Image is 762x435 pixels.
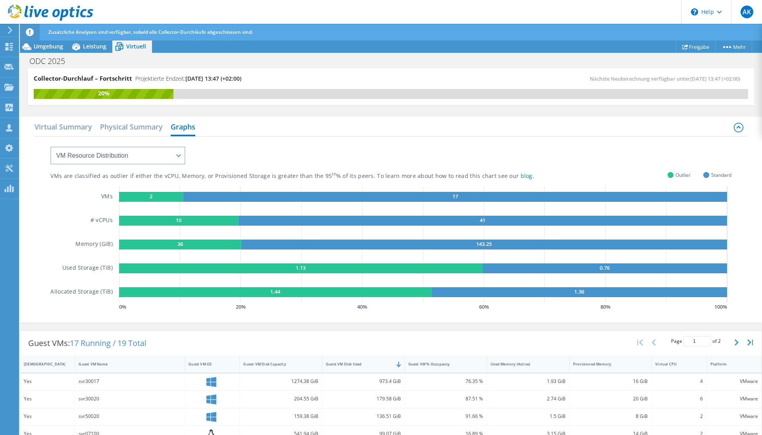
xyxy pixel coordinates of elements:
div: 76.35 % [408,377,483,386]
text: 1.44 [270,288,281,295]
text: 80 % [600,303,610,310]
text: 2 [150,193,152,200]
svg: \n [691,8,698,15]
div: 1.5 GiB [491,412,566,421]
text: 0.76 [600,264,610,271]
div: Guest VM Disk Capacity [243,362,309,367]
text: 17 [452,193,458,200]
text: 0 % [119,303,126,310]
div: Yes [24,377,71,386]
span: [DATE] 13:47 (+02:00) [690,75,740,82]
div: 2 [655,412,702,421]
h4: Projektierte Endzeit: [135,74,241,83]
div: VMware [710,412,758,421]
div: 136.51 GiB [326,412,401,421]
h1: ODC 2025 [26,57,77,66]
div: 179.58 GiB [326,394,401,403]
div: VMware [710,394,758,403]
span: Umgebung [34,43,63,50]
div: Guest VMs: [20,331,154,356]
div: svr30017 [79,377,181,386]
text: 143.25 [476,240,492,247]
input: jump to page [683,336,711,346]
div: Guest VM OS [189,362,226,367]
div: 159.38 GiB [243,412,318,421]
h5: Memory (GiB) [75,240,112,249]
span: 2 [718,338,721,344]
span: Leistung [83,43,106,50]
span: AK [741,6,753,18]
div: [DEMOGRAPHIC_DATA] [24,362,62,367]
span: Virtuell [126,43,146,50]
div: Provisioned Memory [573,362,639,367]
svg: GaugeChartPercentageAxisTexta [119,303,731,311]
h2: Physical Summary [100,119,163,135]
div: 204.55 GiB [243,394,318,403]
div: Guest VM Disk Used [326,362,391,367]
span: [DATE] 13:47 (+02:00) [185,75,241,82]
h5: Used Storage (TiB) [62,263,113,273]
text: 36 [177,240,183,247]
div: svr30020 [79,394,181,403]
span: Nächste Neuberechnung verfügbar unter [590,75,744,82]
div: Virtual CPU [655,362,693,367]
div: VMware [710,377,758,386]
h5: VMs [101,192,113,202]
div: 4 [655,377,702,386]
span: Outlier [675,170,691,180]
div: Guest VM % Occupancy [408,362,474,367]
div: VMs are classified as outlier if either the vCPU, Memory, or Provisioned Storage is greater than ... [50,172,574,180]
a: blog [521,172,533,180]
a: Mehr [715,41,752,53]
h5: # vCPUs [90,216,113,226]
div: 91.66 % [408,412,483,421]
div: svr50020 [79,412,181,421]
div: 16 GiB [573,377,648,386]
div: 1274.38 GiB [243,377,318,386]
text: 41 [480,217,485,224]
div: 20 GiB [573,394,648,403]
div: Used Memory (Active) [491,362,556,367]
div: 6 [655,394,702,403]
text: 1.13 [296,264,306,271]
div: 20% [34,89,173,98]
h2: Virtual Summary [35,119,92,135]
text: 20 % [236,303,246,310]
text: 1.36 [574,288,584,295]
span: Zusätzliche Analysen sind verfügbar, sobald alle Collector-Durchläufe abgeschlossen sind. [48,29,253,35]
h5: Allocated Storage (TiB) [50,287,112,297]
text: 10 [176,217,181,224]
div: 1.93 GiB [491,377,566,386]
span: 17 Running / 19 Total [70,338,146,348]
div: Guest VM Name [79,362,171,367]
div: 973.4 GiB [326,377,401,386]
div: Yes [24,394,71,403]
div: 87.51 % [408,394,483,403]
text: 40 % [357,303,367,310]
a: Freigabe [676,41,716,53]
div: 8 GiB [573,412,648,421]
text: 60 % [479,303,489,310]
div: 2.74 GiB [491,394,566,403]
div: Yes [24,412,71,421]
span: Page of [671,336,721,346]
div: Platform [710,362,749,367]
text: 100 % [714,303,727,310]
span: Standard [711,170,731,180]
h2: Graphs [171,119,195,136]
sup: th [332,171,336,177]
